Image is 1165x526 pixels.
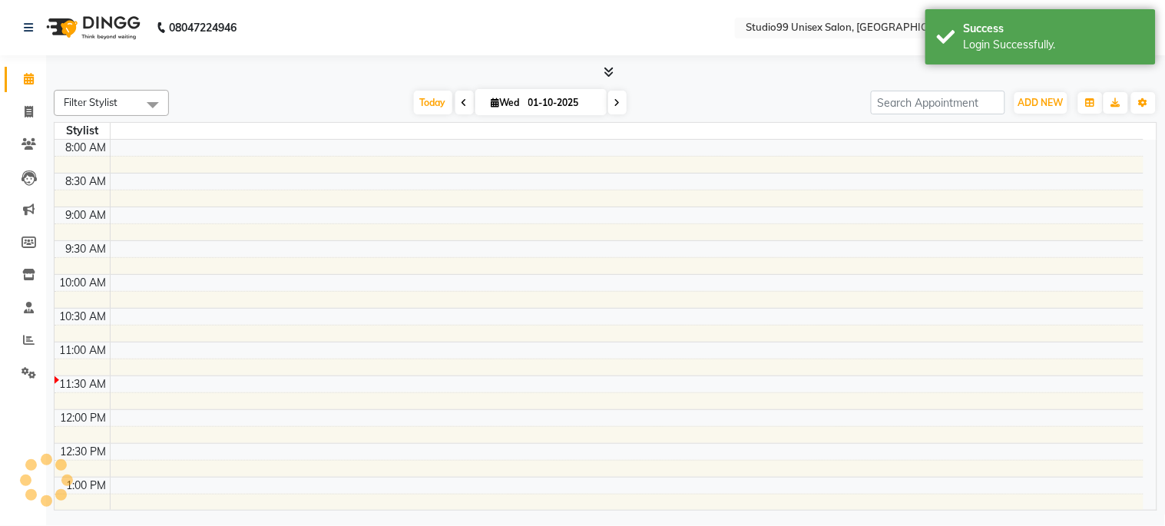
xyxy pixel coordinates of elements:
div: 1:00 PM [64,478,110,494]
div: 9:30 AM [63,241,110,257]
span: Filter Stylist [64,96,117,108]
div: 11:30 AM [57,376,110,392]
input: Search Appointment [871,91,1005,114]
div: 8:30 AM [63,174,110,190]
div: 9:00 AM [63,207,110,223]
div: 12:30 PM [58,444,110,460]
span: ADD NEW [1018,97,1064,108]
span: Today [414,91,452,114]
div: Stylist [55,123,110,139]
img: logo [39,6,144,49]
div: Success [964,21,1144,37]
div: 10:30 AM [57,309,110,325]
button: ADD NEW [1014,92,1067,114]
div: Login Successfully. [964,37,1144,53]
div: 11:00 AM [57,342,110,359]
b: 08047224946 [169,6,237,49]
div: 8:00 AM [63,140,110,156]
div: 10:00 AM [57,275,110,291]
div: 12:00 PM [58,410,110,426]
span: Wed [488,97,524,108]
input: 2025-10-01 [524,91,601,114]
